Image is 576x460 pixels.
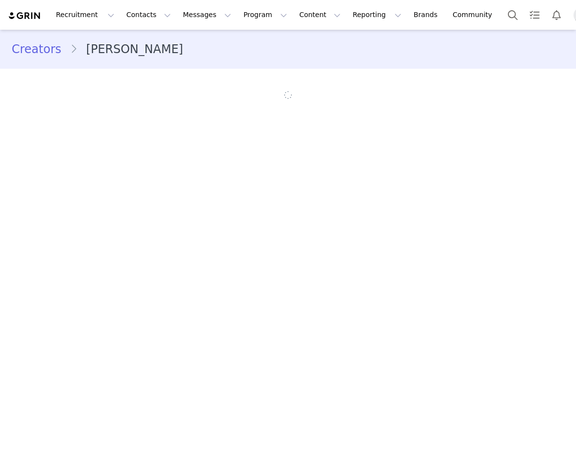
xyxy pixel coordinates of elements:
[293,4,346,26] button: Content
[177,4,237,26] button: Messages
[408,4,446,26] a: Brands
[12,40,70,58] a: Creators
[447,4,503,26] a: Community
[237,4,293,26] button: Program
[546,4,567,26] button: Notifications
[524,4,545,26] a: Tasks
[50,4,120,26] button: Recruitment
[8,11,42,20] img: grin logo
[121,4,177,26] button: Contacts
[347,4,407,26] button: Reporting
[502,4,523,26] button: Search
